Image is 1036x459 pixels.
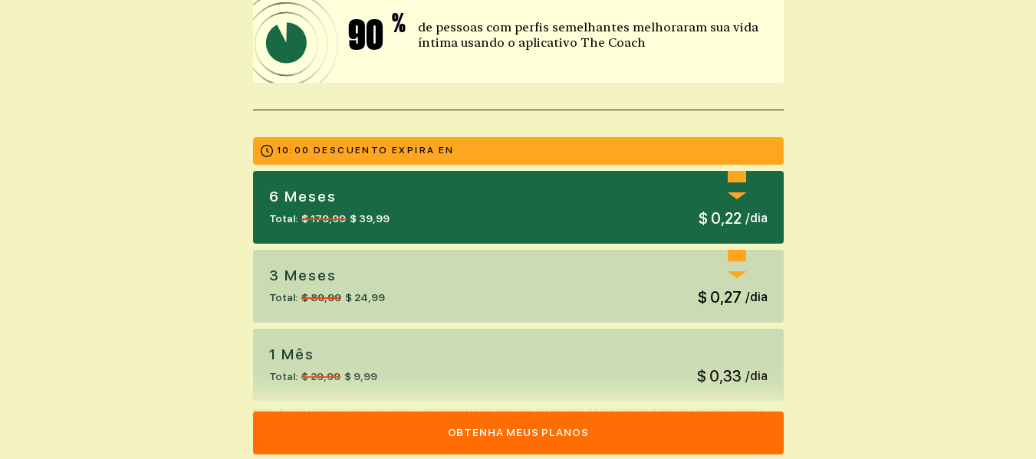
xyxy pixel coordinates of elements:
[750,211,768,225] font: dia
[269,212,298,225] font: Total:
[348,11,384,58] font: 90
[253,408,768,423] font: HEMOS APLICADO AUTOMÁTICAMENTE O DESCUENTO A SEU PRIMEIRO PAGO DE ASSINATURA. TEN EN CUENTA QUE T...
[301,370,340,382] font: $ 29,99
[344,370,377,382] font: $ 9,99
[448,426,589,438] font: Obtenha meus planos
[418,20,758,50] font: de pessoas com perfis semelhantes melhoraram sua vida íntima usando o aplicativo The Coach
[698,288,742,307] font: $ 0,27
[750,290,768,304] font: dia
[699,209,742,228] font: $ 0,22
[301,291,341,303] font: $ 89,99
[392,9,406,37] font: %
[301,212,346,225] font: $ 179,99
[314,145,455,156] font: DESCUENTO EXPIRA EN
[269,188,337,205] font: 6 meses
[345,291,385,303] font: $ 24,99
[697,367,742,385] font: $ 0,33
[277,145,311,156] font: 10:00
[253,411,784,454] button: Obtenha meus planos
[269,370,298,382] font: Total:
[745,211,750,225] font: /
[750,369,768,383] font: dia
[269,346,314,363] font: 1 mês
[269,267,337,284] font: 3 meses
[745,290,750,304] font: /
[350,212,390,225] font: $ 39,99
[745,369,750,383] font: /
[269,291,298,303] font: Total:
